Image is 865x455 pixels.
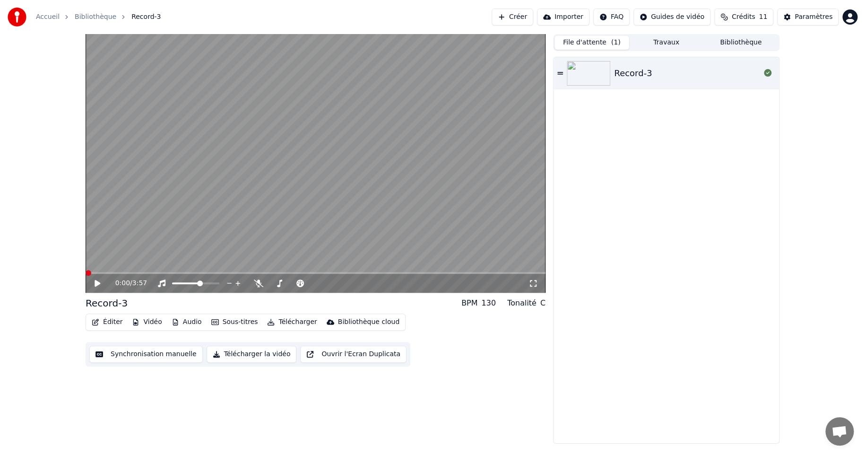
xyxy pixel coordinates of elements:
[540,297,545,309] div: C
[86,297,128,310] div: Record-3
[338,317,399,327] div: Bibliothèque cloud
[614,67,652,80] div: Record-3
[115,279,138,288] div: /
[633,9,710,26] button: Guides de vidéo
[36,12,161,22] nav: breadcrumb
[714,9,773,26] button: Crédits11
[759,12,767,22] span: 11
[88,315,126,329] button: Éditer
[777,9,839,26] button: Paramètres
[300,346,407,363] button: Ouvrir l'Ecran Duplicata
[703,36,778,50] button: Bibliothèque
[128,315,165,329] button: Vidéo
[554,36,629,50] button: File d'attente
[732,12,755,22] span: Crédits
[629,36,704,50] button: Travaux
[89,346,203,363] button: Synchronisation manuelle
[168,315,206,329] button: Audio
[537,9,589,26] button: Importer
[795,12,832,22] div: Paramètres
[593,9,630,26] button: FAQ
[115,279,130,288] span: 0:00
[263,315,320,329] button: Télécharger
[492,9,533,26] button: Créer
[208,315,262,329] button: Sous-titres
[8,8,26,26] img: youka
[507,297,536,309] div: Tonalité
[36,12,60,22] a: Accueil
[207,346,297,363] button: Télécharger la vidéo
[132,279,147,288] span: 3:57
[461,297,477,309] div: BPM
[825,417,854,446] a: Ouvrir le chat
[131,12,161,22] span: Record-3
[481,297,496,309] div: 130
[75,12,116,22] a: Bibliothèque
[611,38,621,47] span: ( 1 )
